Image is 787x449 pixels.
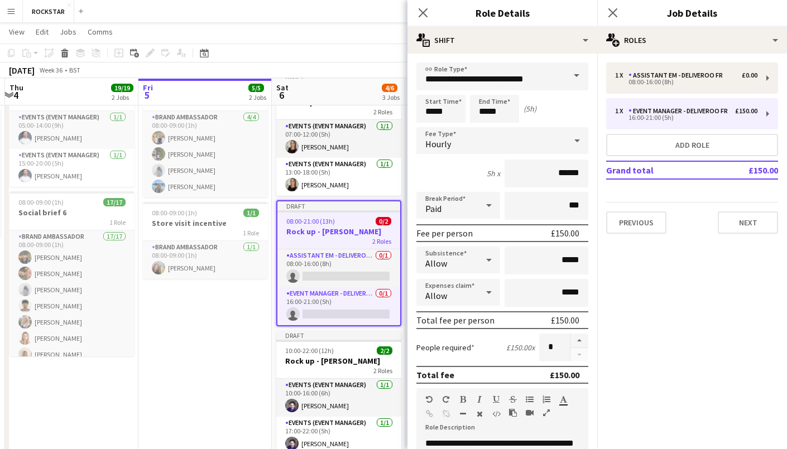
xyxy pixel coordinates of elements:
[277,201,400,210] div: Draft
[377,346,392,355] span: 2/2
[509,408,517,417] button: Paste as plain text
[425,290,447,301] span: Allow
[276,331,401,340] div: Draft
[4,25,29,39] a: View
[628,107,732,115] div: Event Manager - Deliveroo FR
[442,395,450,404] button: Redo
[407,27,597,54] div: Shift
[372,237,391,245] span: 2 Roles
[506,342,535,353] div: £150.00 x
[152,209,197,217] span: 08:00-09:00 (1h)
[249,93,266,102] div: 2 Jobs
[742,71,757,79] div: £0.00
[143,241,268,279] app-card-role: Brand Ambassador1/108:00-09:00 (1h)[PERSON_NAME]
[275,89,289,102] span: 6
[23,1,74,22] button: ROCKSTAR
[492,409,500,418] button: HTML Code
[509,395,517,404] button: Strikethrough
[60,27,76,37] span: Jobs
[606,211,666,234] button: Previous
[88,27,113,37] span: Comms
[606,161,712,179] td: Grand total
[606,134,778,156] button: Add role
[492,395,500,404] button: Underline
[487,168,500,178] div: 5h x
[36,27,49,37] span: Edit
[543,408,550,417] button: Fullscreen
[416,315,495,326] div: Total fee per person
[109,218,126,226] span: 1 Role
[615,71,628,79] div: 1 x
[425,138,451,149] span: Hourly
[416,228,473,239] div: Fee per person
[112,93,133,102] div: 2 Jobs
[459,409,467,418] button: Horizontal Line
[276,200,401,326] app-job-card: Draft08:00-21:00 (13h)0/2Rock up - [PERSON_NAME]2 RolesAssistant EM - Deliveroo FR0/108:00-16:00 ...
[276,158,401,196] app-card-role: Events (Event Manager)1/113:00-18:00 (5h)[PERSON_NAME]
[248,84,264,92] span: 5/5
[143,72,268,197] app-job-card: 08:00-09:00 (1h)4/4Store visit incentive1 RoleBrand Ambassador4/408:00-09:00 (1h)[PERSON_NAME][PE...
[382,93,400,102] div: 3 Jobs
[382,84,397,92] span: 4/6
[376,217,391,225] span: 0/2
[143,218,268,228] h3: Store visit incentive
[550,369,579,380] div: £150.00
[597,27,787,54] div: Roles
[276,379,401,417] app-card-role: Events (Event Manager)1/110:00-16:00 (6h)[PERSON_NAME]
[111,84,133,92] span: 19/19
[425,395,433,404] button: Undo
[526,408,534,417] button: Insert video
[615,115,757,120] div: 16:00-21:00 (5h)
[373,366,392,375] span: 2 Roles
[551,228,579,239] div: £150.00
[551,315,579,326] div: £150.00
[712,161,778,179] td: £150.00
[416,369,454,380] div: Total fee
[543,395,550,404] button: Ordered List
[526,395,534,404] button: Unordered List
[143,111,268,197] app-card-role: Brand Ambassador4/408:00-09:00 (1h)[PERSON_NAME][PERSON_NAME][PERSON_NAME][PERSON_NAME]
[628,71,727,79] div: Assistant EM - Deliveroo FR
[425,203,442,214] span: Paid
[524,104,536,114] div: (5h)
[597,6,787,20] h3: Job Details
[416,342,474,353] label: People required
[143,83,153,93] span: Fri
[276,83,289,93] span: Sat
[277,226,400,236] h3: Rock up - [PERSON_NAME]
[83,25,117,39] a: Comms
[9,191,135,356] div: 08:00-09:00 (1h)17/17Social brief 61 RoleBrand Ambassador17/1708:00-09:00 (1h)[PERSON_NAME][PERSO...
[9,207,135,218] h3: Social brief 6
[277,249,400,287] app-card-role: Assistant EM - Deliveroo FR0/108:00-16:00 (8h)
[9,72,135,187] app-job-card: 05:00-20:00 (15h)2/2Rock up - [PERSON_NAME]2 RolesEvents (Event Manager)1/105:00-14:00 (9h)[PERSO...
[615,107,628,115] div: 1 x
[9,149,135,187] app-card-role: Events (Event Manager)1/115:00-20:00 (5h)[PERSON_NAME]
[276,120,401,158] app-card-role: Events (Event Manager)1/107:00-12:00 (5h)[PERSON_NAME]
[276,72,401,196] app-job-card: Draft07:00-18:00 (11h)2/2Rock up - Love to be2 RolesEvents (Event Manager)1/107:00-12:00 (5h)[PER...
[69,66,80,74] div: BST
[143,202,268,279] app-job-card: 08:00-09:00 (1h)1/1Store visit incentive1 RoleBrand Ambassador1/108:00-09:00 (1h)[PERSON_NAME]
[8,89,23,102] span: 4
[570,334,588,348] button: Increase
[735,107,757,115] div: £150.00
[55,25,81,39] a: Jobs
[407,6,597,20] h3: Role Details
[425,258,447,269] span: Allow
[277,287,400,325] app-card-role: Event Manager - Deliveroo FR0/116:00-21:00 (5h)
[276,356,401,366] h3: Rock up - [PERSON_NAME]
[18,198,64,206] span: 08:00-09:00 (1h)
[285,346,334,355] span: 10:00-22:00 (12h)
[243,229,259,237] span: 1 Role
[718,211,778,234] button: Next
[9,65,35,76] div: [DATE]
[31,25,53,39] a: Edit
[286,217,335,225] span: 08:00-21:00 (13h)
[615,79,757,85] div: 08:00-16:00 (8h)
[243,209,259,217] span: 1/1
[559,395,567,404] button: Text Color
[141,89,153,102] span: 5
